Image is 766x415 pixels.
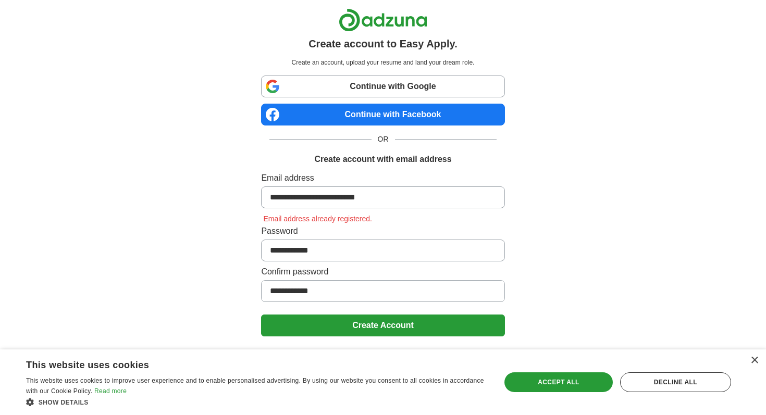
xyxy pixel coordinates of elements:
h1: Create account to Easy Apply. [308,36,458,52]
a: Read more, opens a new window [94,387,127,395]
div: Decline all [620,372,731,392]
div: Show details [26,397,487,407]
div: This website uses cookies [26,356,461,371]
button: Create Account [261,315,504,336]
h1: Create account with email address [314,153,451,166]
span: This website uses cookies to improve user experience and to enable personalised advertising. By u... [26,377,484,395]
span: Email address already registered. [261,215,374,223]
label: Confirm password [261,266,504,278]
span: Show details [39,399,89,406]
p: Create an account, upload your resume and land your dream role. [263,58,502,67]
a: Continue with Facebook [261,104,504,125]
label: Password [261,225,504,237]
span: OR [372,134,395,145]
div: Close [750,357,758,364]
label: Email address [261,172,504,184]
div: Accept all [504,372,613,392]
a: Continue with Google [261,76,504,97]
img: Adzuna logo [339,8,427,32]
